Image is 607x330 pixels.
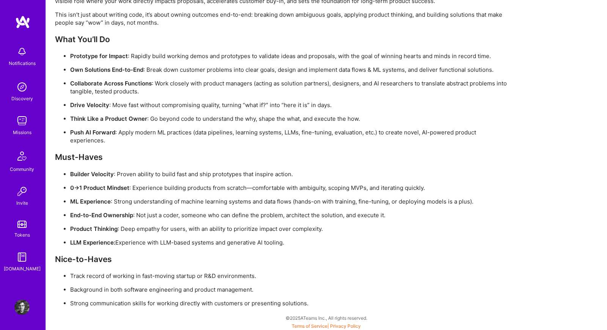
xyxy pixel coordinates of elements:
a: Terms of Service [292,323,327,329]
p: Track record of working in fast-moving startup or R&D environments. [70,272,510,280]
img: discovery [14,79,30,95]
strong: End-to-End Ownership [70,212,133,219]
p: This isn’t just about writing code, it’s about owning outcomes end-to-end: breaking down ambiguou... [55,11,510,27]
strong: Product Thinking [70,225,118,232]
strong: Push AI Forward [70,129,115,136]
div: Discovery [11,95,33,103]
strong: ML Experience [70,198,111,205]
strong: LLM Experience: [70,239,115,246]
p: Background in both software engineering and product management. [70,286,510,294]
p: Strong communication skills for working directly with customers or presenting solutions. [70,299,510,307]
img: logo [15,15,30,29]
strong: Think Like a Product Owner [70,115,147,122]
img: Invite [14,184,30,199]
a: Privacy Policy [330,323,361,329]
div: Missions [13,128,31,136]
strong: 0→1 Product Mindset [70,184,129,191]
p: : Proven ability to build fast and ship prototypes that inspire action. [70,170,510,178]
strong: Prototype for Impact [70,52,128,60]
p: : Not just a coder, someone who can define the problem, architect the solution, and execute it. [70,211,510,219]
p: : Work closely with product managers (acting as solution partners), designers, and AI researchers... [70,79,510,95]
img: tokens [17,221,27,228]
div: Community [10,165,34,173]
strong: Drive Velocity [70,101,109,109]
p: : Break down customer problems into clear goals, design and implement data flows & ML systems, an... [70,66,510,74]
strong: Builder Velocity [70,171,114,178]
img: guide book [14,249,30,265]
strong: Own Solutions End-to-End [70,66,143,73]
div: Notifications [9,59,36,67]
strong: Nice-to-Haves [55,254,112,264]
p: : Strong understanding of machine learning systems and data flows (hands-on with training, fine-t... [70,197,510,205]
a: User Avatar [13,300,31,315]
p: : Deep empathy for users, with an ability to prioritize impact over complexity. [70,225,510,233]
div: Invite [16,199,28,207]
div: [DOMAIN_NAME] [4,265,41,273]
strong: Must-Haves [55,152,103,162]
img: teamwork [14,113,30,128]
p: Experience with LLM-based systems and generative AI tooling. [70,238,510,246]
p: : Experience building products from scratch—comfortable with ambiguity, scoping MVPs, and iterati... [70,184,510,192]
img: bell [14,44,30,59]
div: Tokens [14,231,30,239]
img: User Avatar [14,300,30,315]
strong: Collaborate Across Functions [70,80,152,87]
p: : Go beyond code to understand the why, shape the what, and execute the how. [70,115,510,123]
p: : Rapidly build working demos and prototypes to validate ideas and proposals, with the goal of wi... [70,52,510,60]
p: : Move fast without compromising quality, turning “what if?” into “here it is” in days. [70,101,510,109]
p: : Apply modern ML practices (data pipelines, learning systems, LLMs, fine-tuning, evaluation, etc... [70,128,510,144]
span: | [292,323,361,329]
div: © 2025 ATeams Inc., All rights reserved. [46,308,607,327]
img: Community [13,147,31,165]
strong: What You’ll Do [55,35,110,44]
